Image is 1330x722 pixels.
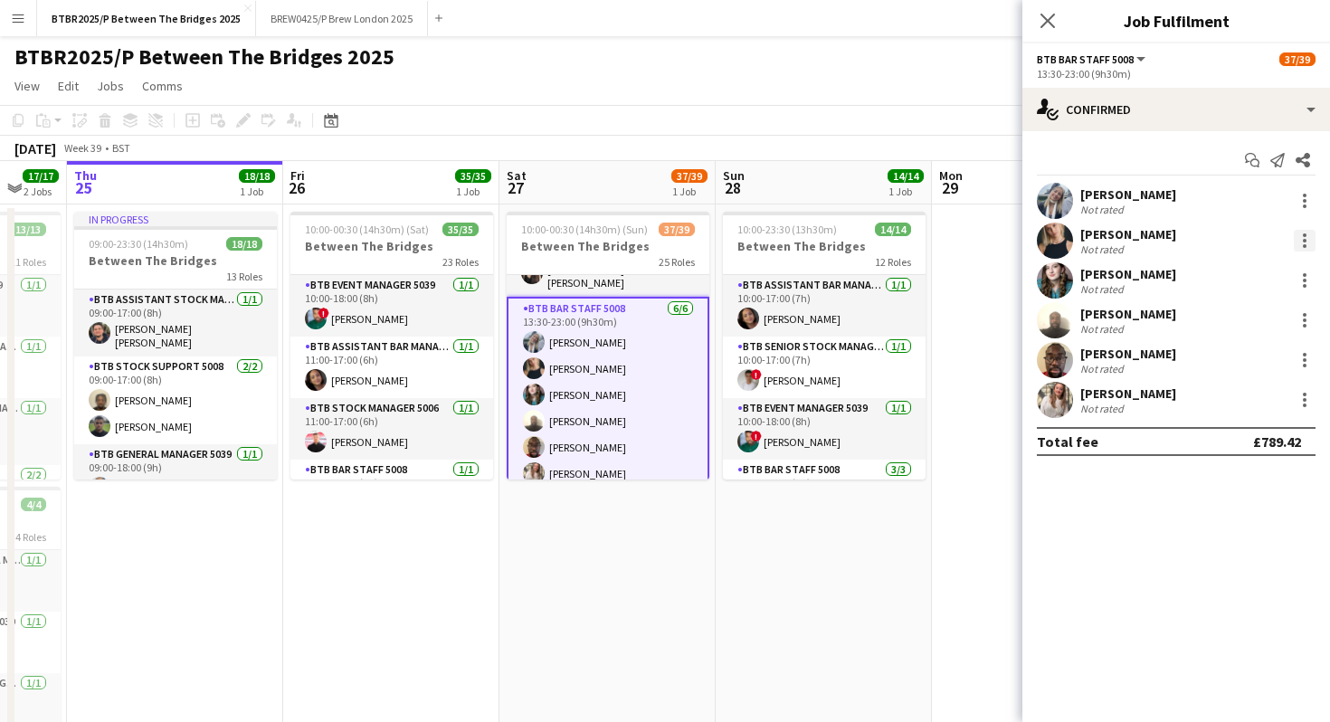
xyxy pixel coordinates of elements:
span: Thu [74,167,97,184]
span: 10:00-00:30 (14h30m) (Sun) [521,223,648,236]
span: Sat [507,167,527,184]
span: 23 Roles [442,255,479,269]
h3: Between The Bridges [74,252,277,269]
span: Sun [723,167,745,184]
a: Comms [135,74,190,98]
app-card-role: BTB Stock support 50082/209:00-17:00 (8h)[PERSON_NAME][PERSON_NAME] [74,356,277,444]
h3: Job Fulfilment [1022,9,1330,33]
div: [PERSON_NAME] [1080,186,1176,203]
span: 09:00-23:30 (14h30m) [89,237,188,251]
span: 29 [936,177,963,198]
div: 1 Job [456,185,490,198]
div: BST [112,141,130,155]
app-card-role: BTB Assistant Bar Manager 50061/111:00-17:00 (6h)[PERSON_NAME] [290,337,493,398]
div: Not rated [1080,203,1127,216]
span: 18/18 [239,169,275,183]
span: 27 [504,177,527,198]
button: BTB Bar Staff 5008 [1037,52,1148,66]
div: £789.42 [1253,432,1301,451]
span: Edit [58,78,79,94]
div: Not rated [1080,242,1127,256]
div: [PERSON_NAME] [1080,385,1176,402]
div: [PERSON_NAME] [1080,226,1176,242]
div: 2 Jobs [24,185,58,198]
app-card-role: BTB Event Manager 50391/110:00-18:00 (8h)![PERSON_NAME] [723,398,926,460]
span: ! [751,431,762,442]
span: Comms [142,78,183,94]
a: Edit [51,74,86,98]
span: 17/17 [23,169,59,183]
app-job-card: 10:00-00:30 (14h30m) (Sat)35/35Between The Bridges23 RolesBTB Event Manager 50391/110:00-18:00 (8... [290,212,493,480]
a: Jobs [90,74,131,98]
span: 4/4 [21,498,46,511]
div: 13:30-23:00 (9h30m) [1037,67,1316,81]
div: 1 Job [240,185,274,198]
app-card-role: BTB General Manager 50391/109:00-18:00 (9h) [74,444,277,506]
app-card-role: BTB Assistant Bar Manager 50061/110:00-17:00 (7h)[PERSON_NAME] [723,275,926,337]
div: Confirmed [1022,88,1330,131]
div: Total fee [1037,432,1098,451]
div: Not rated [1080,402,1127,415]
span: 35/35 [442,223,479,236]
div: 1 Job [888,185,923,198]
span: 35/35 [455,169,491,183]
app-card-role: BTB Bar Staff 50086/613:30-23:00 (9h30m)[PERSON_NAME][PERSON_NAME][PERSON_NAME][PERSON_NAME][PERS... [507,297,709,493]
span: BTB Bar Staff 5008 [1037,52,1134,66]
span: Fri [290,167,305,184]
app-job-card: 10:00-00:30 (14h30m) (Sun)37/39Between The Bridges25 Roles[PERSON_NAME]BTB Assistant Bar Manager ... [507,212,709,480]
div: [PERSON_NAME] [1080,306,1176,322]
button: BREW0425/P Brew London 2025 [256,1,428,36]
div: Not rated [1080,282,1127,296]
span: 14/14 [875,223,911,236]
app-card-role: BTB Bar Staff 50081/111:30-17:30 (6h) [290,460,493,521]
span: 18/18 [226,237,262,251]
app-job-card: In progress09:00-23:30 (14h30m)18/18Between The Bridges13 RolesBTB Assistant Stock Manager 50061/... [74,212,277,480]
div: Not rated [1080,322,1127,336]
span: 25 Roles [659,255,695,269]
span: 25 [71,177,97,198]
span: 37/39 [659,223,695,236]
app-card-role: BTB Senior Stock Manager 50061/110:00-17:00 (7h)![PERSON_NAME] [723,337,926,398]
h3: Between The Bridges [723,238,926,254]
span: 37/39 [1279,52,1316,66]
span: 37/39 [671,169,708,183]
span: 12 Roles [875,255,911,269]
span: ! [318,308,329,318]
span: 11 Roles [10,255,46,269]
span: 13/13 [10,223,46,236]
div: In progress [74,212,277,226]
app-card-role: BTB Event Manager 50391/110:00-18:00 (8h)![PERSON_NAME] [290,275,493,337]
h3: Between The Bridges [507,238,709,254]
div: [PERSON_NAME] [1080,346,1176,362]
span: 28 [720,177,745,198]
h1: BTBR2025/P Between The Bridges 2025 [14,43,394,71]
span: 10:00-00:30 (14h30m) (Sat) [305,223,429,236]
h3: Between The Bridges [290,238,493,254]
span: 10:00-23:30 (13h30m) [737,223,837,236]
div: [DATE] [14,139,56,157]
span: Mon [939,167,963,184]
span: 4 Roles [15,530,46,544]
div: 1 Job [672,185,707,198]
button: BTBR2025/P Between The Bridges 2025 [37,1,256,36]
app-card-role: BTB Assistant Stock Manager 50061/109:00-17:00 (8h)[PERSON_NAME] [PERSON_NAME] [74,290,277,356]
span: 13 Roles [226,270,262,283]
span: Jobs [97,78,124,94]
span: View [14,78,40,94]
app-card-role: BTB Bar Staff 50083/310:30-17:30 (7h) [723,460,926,574]
span: 14/14 [888,169,924,183]
app-card-role: BTB Stock Manager 50061/111:00-17:00 (6h)[PERSON_NAME] [290,398,493,460]
app-job-card: 10:00-23:30 (13h30m)14/14Between The Bridges12 RolesBTB Assistant Bar Manager 50061/110:00-17:00 ... [723,212,926,480]
div: [PERSON_NAME] [1080,266,1176,282]
a: View [7,74,47,98]
span: ! [751,369,762,380]
div: Not rated [1080,362,1127,375]
span: 26 [288,177,305,198]
span: Week 39 [60,141,105,155]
